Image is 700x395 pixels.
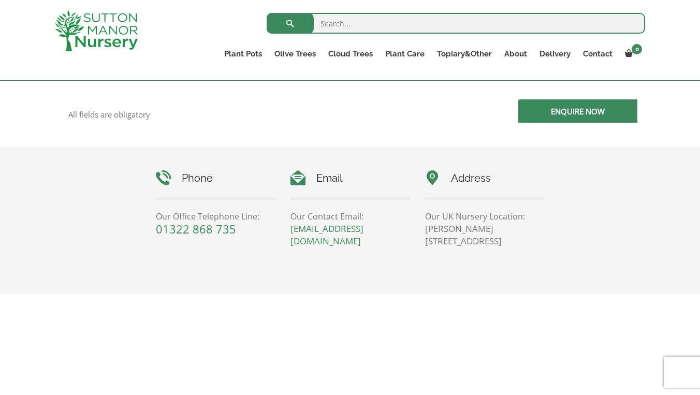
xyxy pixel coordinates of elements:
a: 01322 868 735 [156,221,236,237]
a: Olive Trees [268,47,322,61]
input: Search... [267,13,645,34]
h4: Address [425,170,544,186]
a: Contact [577,47,619,61]
a: Cloud Trees [322,47,379,61]
p: Our UK Nursery Location: [425,210,544,223]
h4: Email [290,170,410,186]
img: logo [55,10,138,51]
a: About [498,47,533,61]
a: 0 [619,47,645,61]
p: [PERSON_NAME][STREET_ADDRESS] [425,223,544,247]
h4: Phone [156,170,275,186]
a: Plant Care [379,47,431,61]
span: 0 [632,44,642,54]
a: Topiary&Other [431,47,498,61]
a: [EMAIL_ADDRESS][DOMAIN_NAME] [290,223,363,247]
input: Enquire Now [518,99,637,123]
a: Delivery [533,47,577,61]
a: Plant Pots [218,47,268,61]
p: All fields are obligatory [68,110,342,119]
p: Our Office Telephone Line: [156,210,275,223]
p: Our Contact Email: [290,210,410,223]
